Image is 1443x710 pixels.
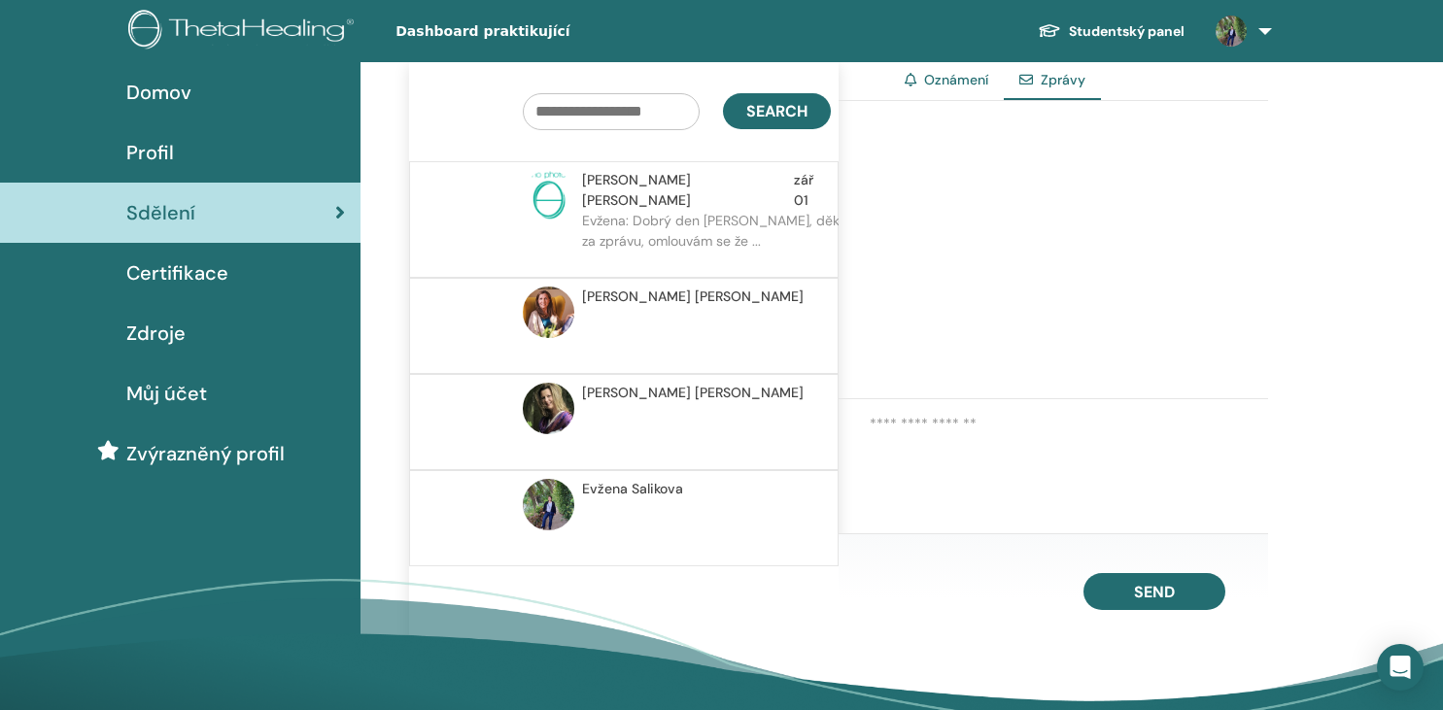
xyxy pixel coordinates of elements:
[409,470,839,566] a: Evžena Salikova
[126,319,186,348] span: Zdroje
[746,101,807,121] span: Search
[582,479,683,499] span: Evžena Salikova
[1022,14,1200,50] a: Studentský panel
[128,10,361,53] img: logo.png
[582,383,804,403] span: [PERSON_NAME] [PERSON_NAME]
[126,439,285,468] span: Zvýrazněný profil
[1377,644,1424,691] div: Open Intercom Messenger
[523,287,574,338] img: default.jpg
[1083,573,1225,610] button: Send
[126,78,191,107] span: Domov
[1038,22,1061,39] img: graduation-cap-white.svg
[126,138,174,167] span: Profil
[523,170,574,221] img: no-photo.png
[126,258,228,287] span: Certifikace
[582,170,794,211] span: [PERSON_NAME] [PERSON_NAME]
[409,374,839,470] a: [PERSON_NAME] [PERSON_NAME]
[924,71,988,88] a: Oznámení
[126,198,195,227] span: Sdělení
[1216,16,1247,47] img: default.jpg
[409,161,839,278] a: [PERSON_NAME] [PERSON_NAME]zář 01Evžena: Dobrý den [PERSON_NAME], děkuji za zprávu, omlouvám se ž...
[1134,582,1175,602] span: Send
[523,479,574,530] img: default.jpg
[395,21,687,42] span: Dashboard praktikující
[1041,71,1085,88] span: Zprávy
[409,278,839,374] a: [PERSON_NAME] [PERSON_NAME]
[523,383,574,434] img: default.jpg
[723,93,831,129] button: Search
[794,170,830,211] span: zář 01
[582,287,804,307] span: [PERSON_NAME] [PERSON_NAME]
[126,379,207,408] span: Můj účet
[582,211,864,269] p: Evžena: Dobrý den [PERSON_NAME], děkuji za zprávu, omlouvám se že ...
